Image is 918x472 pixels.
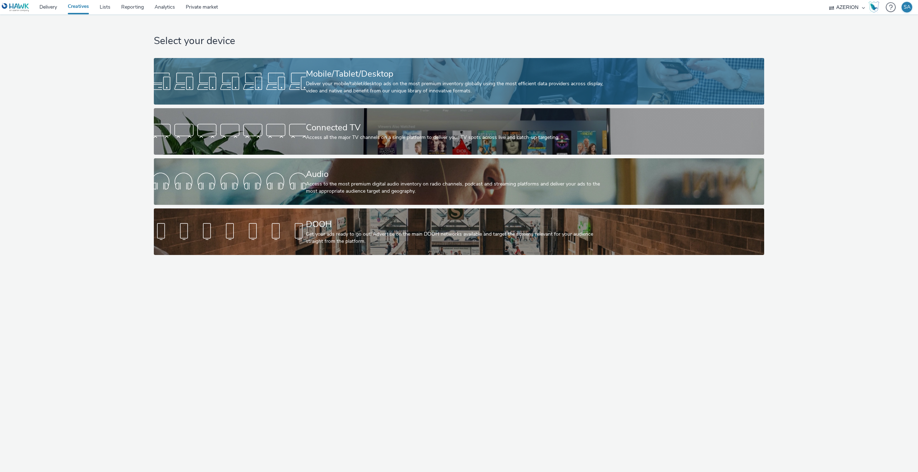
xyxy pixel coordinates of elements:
[154,108,764,155] a: Connected TVAccess all the major TV channels on a single platform to deliver your TV spots across...
[306,180,610,195] div: Access to the most premium digital audio inventory on radio channels, podcast and streaming platf...
[306,231,610,245] div: Get your ads ready to go out! Advertise on the main DOOH networks available and target the screen...
[2,3,29,12] img: undefined Logo
[306,218,610,231] div: DOOH
[306,68,610,80] div: Mobile/Tablet/Desktop
[154,34,764,48] h1: Select your device
[154,58,764,105] a: Mobile/Tablet/DesktopDeliver your mobile/tablet/desktop ads on the most premium inventory globall...
[306,80,610,95] div: Deliver your mobile/tablet/desktop ads on the most premium inventory globally using the most effi...
[306,134,610,141] div: Access all the major TV channels on a single platform to deliver your TV spots across live and ca...
[306,168,610,180] div: Audio
[904,2,910,13] div: SA
[869,1,882,13] a: Hawk Academy
[869,1,879,13] img: Hawk Academy
[306,121,610,134] div: Connected TV
[154,158,764,205] a: AudioAccess to the most premium digital audio inventory on radio channels, podcast and streaming ...
[154,208,764,255] a: DOOHGet your ads ready to go out! Advertise on the main DOOH networks available and target the sc...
